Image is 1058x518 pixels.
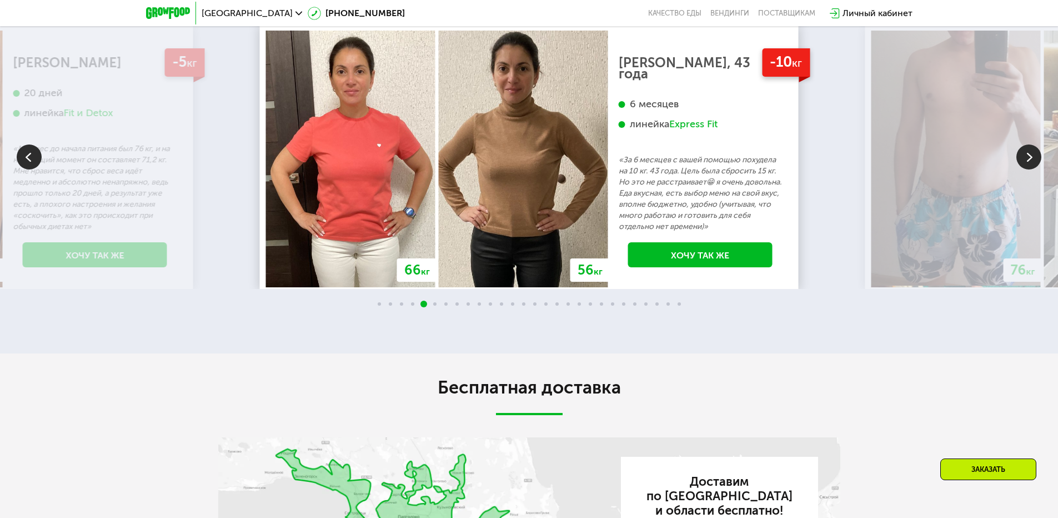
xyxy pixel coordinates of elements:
div: Личный кабинет [843,7,912,20]
h3: Доставим по [GEOGRAPHIC_DATA] и области бесплатно! [640,475,799,518]
div: [PERSON_NAME], 43 года [619,57,782,79]
img: Slide right [1016,145,1041,170]
div: линейка [13,107,177,119]
div: 76 [1004,258,1042,282]
div: Express Fit [669,118,718,131]
div: Fit и Detox [64,107,113,119]
span: [GEOGRAPHIC_DATA] [202,9,293,18]
span: кг [594,266,603,277]
a: [PHONE_NUMBER] [308,7,405,20]
div: -10 [762,48,810,77]
p: «Мой вес до начала питания был 76 кг, и на настоящий момент он составляет 71,2 кг. Мне нравится, ... [13,143,177,232]
div: 6 месяцев [619,98,782,111]
span: кг [792,57,802,69]
div: линейка [619,118,782,131]
div: поставщикам [758,9,815,18]
p: «За 6 месяцев с вашей помощью похудела на 10 кг. 43 года. Цель была сбросить 15 кг. Но это не рас... [619,155,782,232]
a: Вендинги [710,9,749,18]
span: кг [421,266,430,277]
span: кг [187,57,197,69]
div: 56 [570,258,610,282]
div: Заказать [940,459,1036,480]
a: Качество еды [648,9,701,18]
span: кг [1026,266,1035,277]
div: -5 [164,48,204,77]
a: Хочу так же [23,242,167,267]
div: 66 [397,258,437,282]
img: Slide left [17,145,42,170]
h2: Бесплатная доставка [218,376,840,399]
a: Хочу так же [628,242,773,267]
div: 20 дней [13,87,177,99]
div: [PERSON_NAME] [13,57,177,68]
